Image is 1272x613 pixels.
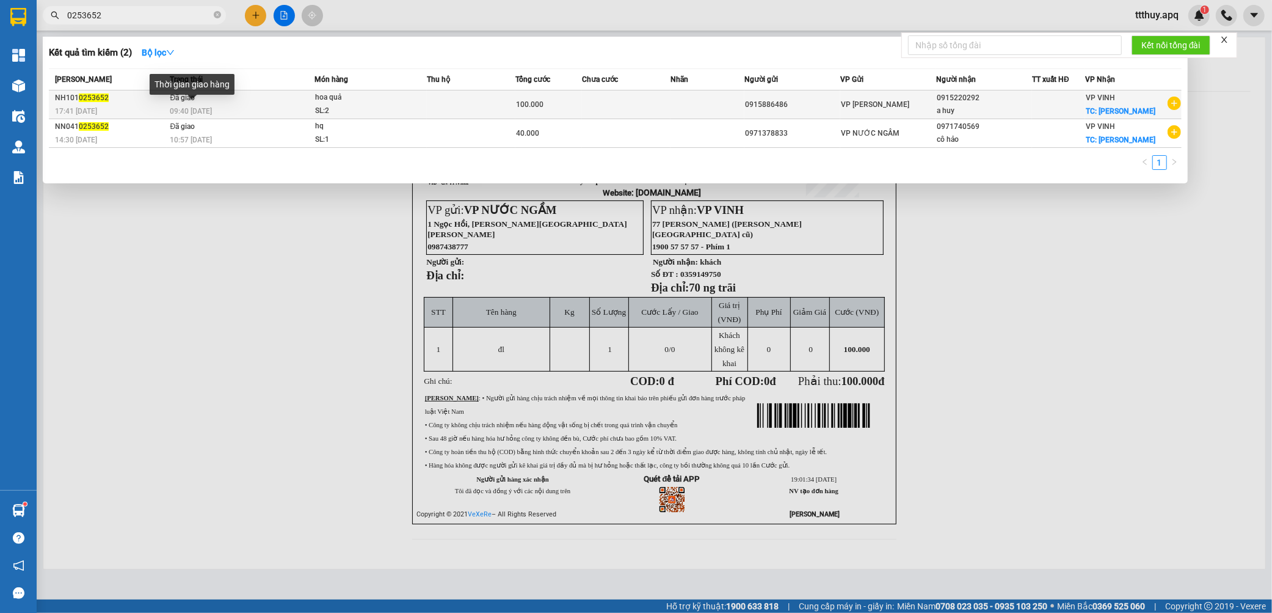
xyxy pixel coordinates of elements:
[1086,94,1115,102] span: VP VINH
[937,92,1031,105] div: 0915220292
[840,75,863,84] span: VP Gửi
[516,100,543,109] span: 100.000
[1138,155,1152,170] button: left
[1086,122,1115,131] span: VP VINH
[515,75,550,84] span: Tổng cước
[12,110,25,123] img: warehouse-icon
[1141,158,1149,166] span: left
[841,100,909,109] span: VP [PERSON_NAME]
[12,49,25,62] img: dashboard-icon
[1085,75,1115,84] span: VP Nhận
[937,120,1031,133] div: 0971740569
[841,129,899,138] span: VP NƯỚC NGẦM
[13,560,24,571] span: notification
[13,587,24,599] span: message
[12,79,25,92] img: warehouse-icon
[170,122,195,131] span: Đã giao
[23,502,27,506] sup: 1
[1168,97,1181,110] span: plus-circle
[427,75,450,84] span: Thu hộ
[67,9,211,22] input: Tìm tên, số ĐT hoặc mã đơn
[1032,75,1069,84] span: TT xuất HĐ
[55,120,166,133] div: NN041
[55,75,112,84] span: [PERSON_NAME]
[1168,125,1181,139] span: plus-circle
[1167,155,1182,170] li: Next Page
[55,107,97,116] span: 17:41 [DATE]
[12,171,25,184] img: solution-icon
[516,129,539,138] span: 40.000
[214,11,221,18] span: close-circle
[315,91,407,105] div: hoa quả
[908,35,1122,55] input: Nhập số tổng đài
[745,98,840,111] div: 0915886486
[744,75,778,84] span: Người gửi
[1141,39,1201,52] span: Kết nối tổng đài
[166,48,175,57] span: down
[51,11,59,20] span: search
[314,75,348,84] span: Món hàng
[315,105,407,118] div: SL: 2
[1220,35,1229,44] span: close
[55,136,97,144] span: 14:30 [DATE]
[12,504,25,517] img: warehouse-icon
[13,532,24,544] span: question-circle
[55,92,166,105] div: NH101
[132,43,184,62] button: Bộ lọcdown
[582,75,618,84] span: Chưa cước
[170,136,212,144] span: 10:57 [DATE]
[671,75,688,84] span: Nhãn
[937,133,1031,146] div: cô hảo
[1167,155,1182,170] button: right
[1138,155,1152,170] li: Previous Page
[1171,158,1178,166] span: right
[12,141,25,153] img: warehouse-icon
[79,94,109,102] span: 0253652
[142,48,175,57] strong: Bộ lọc
[1086,107,1155,116] span: TC: [PERSON_NAME]
[1132,35,1210,55] button: Kết nối tổng đài
[170,75,203,84] span: Trạng thái
[936,75,976,84] span: Người nhận
[1152,155,1167,170] li: 1
[937,105,1031,117] div: a huy
[170,107,212,116] span: 09:40 [DATE]
[10,8,26,26] img: logo-vxr
[49,46,132,59] h3: Kết quả tìm kiếm ( 2 )
[1153,156,1166,169] a: 1
[315,120,407,133] div: hq
[745,127,840,140] div: 0971378833
[214,10,221,21] span: close-circle
[1086,136,1155,144] span: TC: [PERSON_NAME]
[79,122,109,131] span: 0253652
[315,133,407,147] div: SL: 1
[170,94,195,102] span: Đã giao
